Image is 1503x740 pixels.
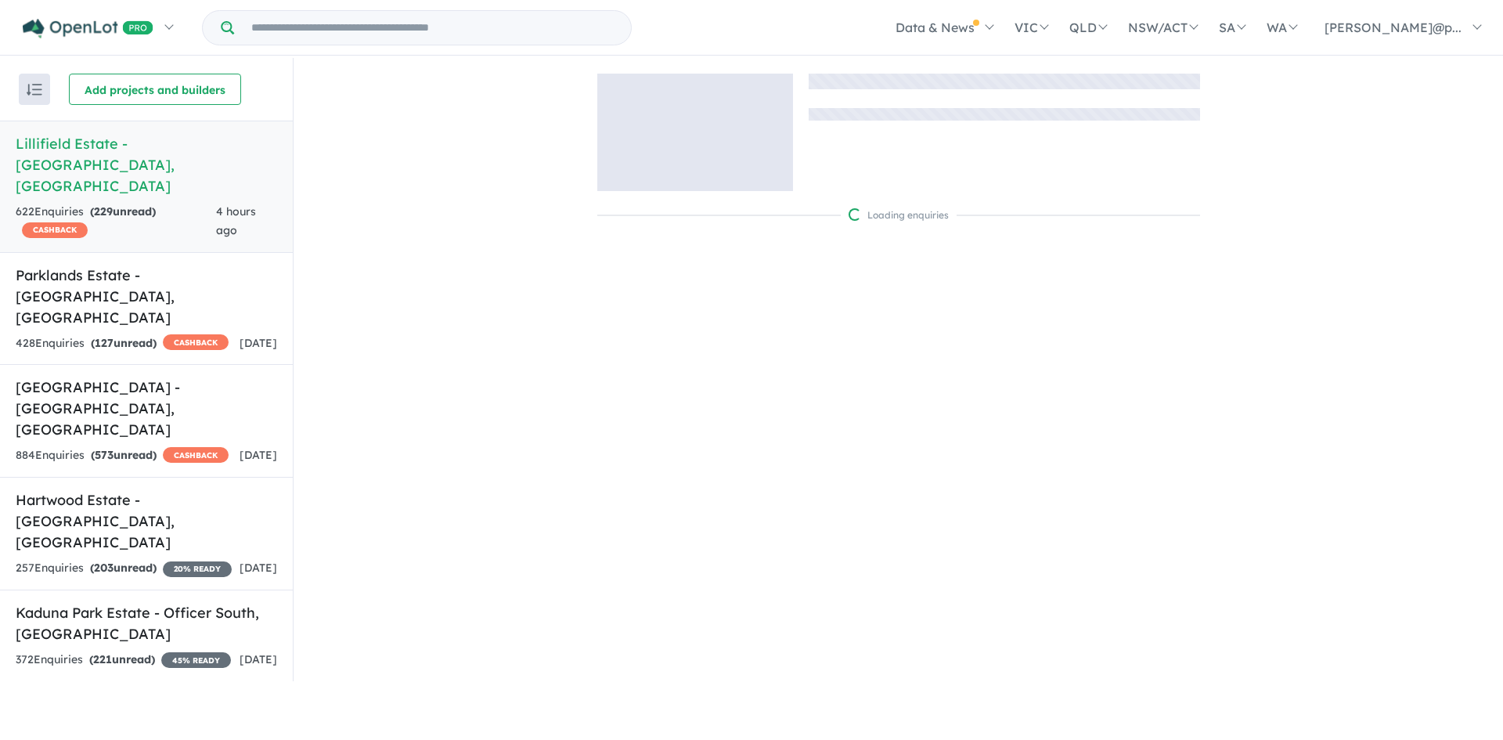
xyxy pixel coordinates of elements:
[161,652,231,668] span: 45 % READY
[237,11,628,45] input: Try estate name, suburb, builder or developer
[16,265,277,328] h5: Parklands Estate - [GEOGRAPHIC_DATA] , [GEOGRAPHIC_DATA]
[16,651,231,670] div: 372 Enquir ies
[16,446,229,465] div: 884 Enquir ies
[240,336,277,350] span: [DATE]
[95,448,114,462] span: 573
[16,559,232,578] div: 257 Enquir ies
[16,203,216,240] div: 622 Enquir ies
[163,561,232,577] span: 20 % READY
[95,336,114,350] span: 127
[27,84,42,96] img: sort.svg
[240,652,277,666] span: [DATE]
[89,652,155,666] strong: ( unread)
[163,334,229,350] span: CASHBACK
[1325,20,1462,35] span: [PERSON_NAME]@p...
[216,204,256,237] span: 4 hours ago
[93,652,112,666] span: 221
[16,133,277,197] h5: Lillifield Estate - [GEOGRAPHIC_DATA] , [GEOGRAPHIC_DATA]
[16,489,277,553] h5: Hartwood Estate - [GEOGRAPHIC_DATA] , [GEOGRAPHIC_DATA]
[16,377,277,440] h5: [GEOGRAPHIC_DATA] - [GEOGRAPHIC_DATA] , [GEOGRAPHIC_DATA]
[91,448,157,462] strong: ( unread)
[22,222,88,238] span: CASHBACK
[23,19,153,38] img: Openlot PRO Logo White
[16,602,277,644] h5: Kaduna Park Estate - Officer South , [GEOGRAPHIC_DATA]
[69,74,241,105] button: Add projects and builders
[91,336,157,350] strong: ( unread)
[240,448,277,462] span: [DATE]
[163,447,229,463] span: CASHBACK
[90,561,157,575] strong: ( unread)
[16,334,229,353] div: 428 Enquir ies
[94,561,114,575] span: 203
[90,204,156,218] strong: ( unread)
[240,561,277,575] span: [DATE]
[94,204,113,218] span: 229
[849,208,949,223] div: Loading enquiries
